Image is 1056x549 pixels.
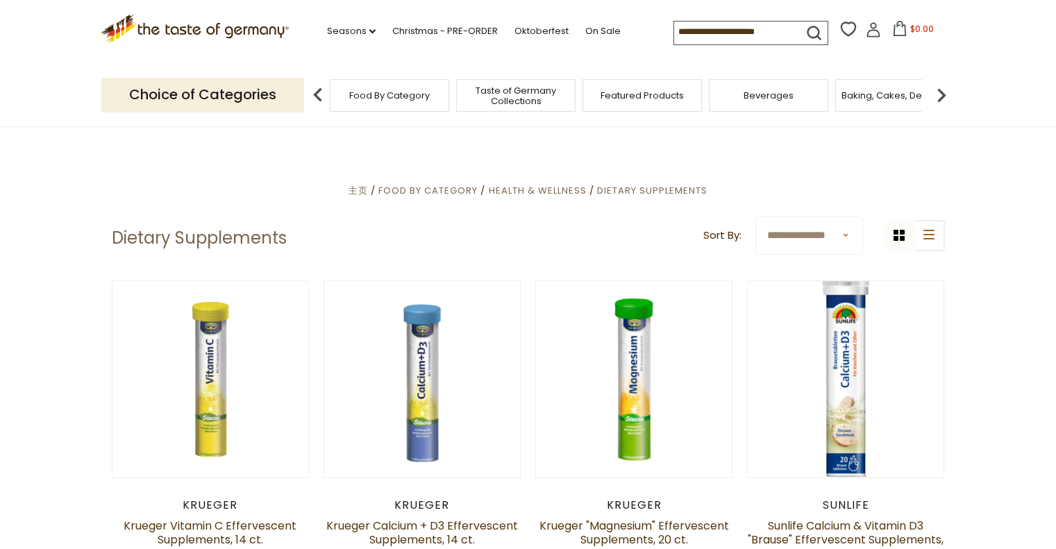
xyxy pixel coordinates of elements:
[910,23,934,35] span: $0.00
[124,518,296,548] a: Krueger Vitamin C Effervescent Supplements, 14 ct.
[539,518,729,548] a: Krueger "Magnesium" Effervescent Supplements, 20 ct.
[884,21,943,42] button: $0.00
[112,498,310,512] div: Krueger
[326,518,518,548] a: Krueger Calcium + D3 Effervescent Supplements, 14 ct.
[535,498,733,512] div: Krueger
[489,184,587,197] a: Health & Wellness
[514,24,569,39] a: Oktoberfest
[392,24,498,39] a: Christmas - PRE-ORDER
[349,184,368,197] a: 主页
[703,227,741,244] label: Sort By:
[928,81,955,109] img: next arrow
[536,281,732,478] img: Krueger "Magnesium" Effervescent Supplements, 20 ct.
[841,90,949,101] a: Baking, Cakes, Desserts
[748,281,944,478] img: Sunlife Calcium & Vitamin D3 "Brause" Effervescent Supplements, 20 ct.
[304,81,332,109] img: previous arrow
[327,24,376,39] a: Seasons
[460,85,571,106] a: Taste of Germany Collections
[324,498,521,512] div: Krueger
[112,281,309,478] img: Krueger Vitamin C Effervescent Supplements, 14 ct.
[101,78,304,112] p: Choice of Categories
[597,184,707,197] a: Dietary Supplements
[349,90,430,101] a: Food By Category
[112,228,287,248] h1: Dietary Supplements
[324,281,521,478] img: Krueger Calcium + D3 Effervescent Supplements, 14 ct.
[378,184,478,197] a: Food By Category
[747,498,945,512] div: Sunlife
[585,24,621,39] a: On Sale
[744,90,794,101] a: Beverages
[601,90,684,101] a: Featured Products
